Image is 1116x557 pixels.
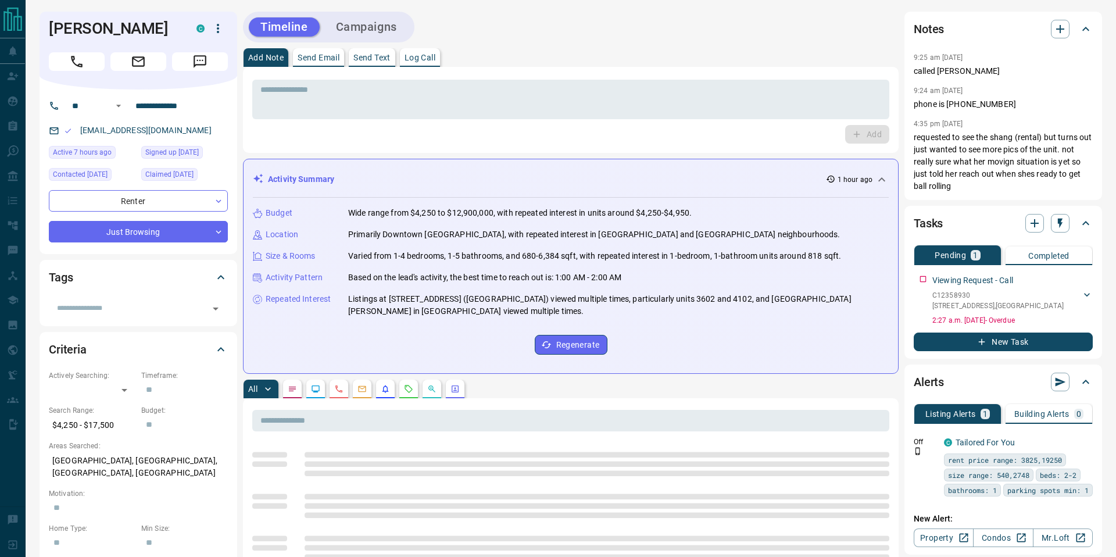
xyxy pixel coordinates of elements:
[973,251,978,259] p: 1
[1007,484,1089,496] span: parking spots min: 1
[141,146,228,162] div: Wed Jan 20 2021
[1028,252,1069,260] p: Completed
[427,384,437,394] svg: Opportunities
[80,126,212,135] a: [EMAIL_ADDRESS][DOMAIN_NAME]
[53,169,108,180] span: Contacted [DATE]
[49,370,135,381] p: Actively Searching:
[49,19,179,38] h1: [PERSON_NAME]
[935,251,966,259] p: Pending
[64,127,72,135] svg: Email Valid
[145,147,199,158] span: Signed up [DATE]
[266,272,323,284] p: Activity Pattern
[914,120,963,128] p: 4:35 pm [DATE]
[49,488,228,499] p: Motivation:
[983,410,988,418] p: 1
[948,469,1029,481] span: size range: 540,2748
[914,131,1093,192] p: requested to see the shang (rental) but turns out just wanted to see more pics of the unit. not r...
[248,53,284,62] p: Add Note
[141,370,228,381] p: Timeframe:
[956,438,1015,447] a: Tailored For You
[914,529,974,547] a: Property
[49,268,73,287] h2: Tags
[141,168,228,184] div: Wed Jan 20 2021
[208,301,224,317] button: Open
[948,454,1062,466] span: rent price range: 3825,19250
[53,147,112,158] span: Active 7 hours ago
[1033,529,1093,547] a: Mr.Loft
[334,384,344,394] svg: Calls
[348,207,692,219] p: Wide range from $4,250 to $12,900,000, with repeated interest in units around $4,250-$4,950.
[838,174,872,185] p: 1 hour ago
[381,384,390,394] svg: Listing Alerts
[49,146,135,162] div: Wed Oct 15 2025
[914,53,963,62] p: 9:25 am [DATE]
[49,523,135,534] p: Home Type:
[49,416,135,435] p: $4,250 - $17,500
[145,169,194,180] span: Claimed [DATE]
[249,17,320,37] button: Timeline
[348,272,621,284] p: Based on the lead's activity, the best time to reach out is: 1:00 AM - 2:00 AM
[172,52,228,71] span: Message
[288,384,297,394] svg: Notes
[914,513,1093,525] p: New Alert:
[348,250,841,262] p: Varied from 1-4 bedrooms, 1-5 bathrooms, and 680-6,384 sqft, with repeated interest in 1-bedroom,...
[348,293,889,317] p: Listings at [STREET_ADDRESS] ([GEOGRAPHIC_DATA]) viewed multiple times, particularly units 3602 a...
[914,209,1093,237] div: Tasks
[49,340,87,359] h2: Criteria
[49,221,228,242] div: Just Browsing
[535,335,607,355] button: Regenerate
[298,53,339,62] p: Send Email
[914,333,1093,351] button: New Task
[944,438,952,447] div: condos.ca
[49,168,135,184] div: Mon Feb 08 2021
[914,447,922,455] svg: Push Notification Only
[324,17,409,37] button: Campaigns
[196,24,205,33] div: condos.ca
[266,228,298,241] p: Location
[49,52,105,71] span: Call
[932,315,1093,326] p: 2:27 a.m. [DATE] - Overdue
[49,451,228,483] p: [GEOGRAPHIC_DATA], [GEOGRAPHIC_DATA], [GEOGRAPHIC_DATA], [GEOGRAPHIC_DATA]
[450,384,460,394] svg: Agent Actions
[49,190,228,212] div: Renter
[405,53,435,62] p: Log Call
[112,99,126,113] button: Open
[49,335,228,363] div: Criteria
[932,290,1064,301] p: C12358930
[266,250,316,262] p: Size & Rooms
[49,405,135,416] p: Search Range:
[253,169,889,190] div: Activity Summary1 hour ago
[914,214,943,233] h2: Tasks
[932,301,1064,311] p: [STREET_ADDRESS] , [GEOGRAPHIC_DATA]
[141,523,228,534] p: Min Size:
[925,410,976,418] p: Listing Alerts
[357,384,367,394] svg: Emails
[914,87,963,95] p: 9:24 am [DATE]
[914,15,1093,43] div: Notes
[348,228,840,241] p: Primarily Downtown [GEOGRAPHIC_DATA], with repeated interest in [GEOGRAPHIC_DATA] and [GEOGRAPHIC...
[266,293,331,305] p: Repeated Interest
[268,173,334,185] p: Activity Summary
[914,373,944,391] h2: Alerts
[1076,410,1081,418] p: 0
[914,368,1093,396] div: Alerts
[932,274,1013,287] p: Viewing Request - Call
[1014,410,1069,418] p: Building Alerts
[49,441,228,451] p: Areas Searched:
[914,20,944,38] h2: Notes
[914,65,1093,77] p: called [PERSON_NAME]
[49,263,228,291] div: Tags
[110,52,166,71] span: Email
[914,98,1093,110] p: phone is [PHONE_NUMBER]
[932,288,1093,313] div: C12358930[STREET_ADDRESS],[GEOGRAPHIC_DATA]
[404,384,413,394] svg: Requests
[311,384,320,394] svg: Lead Browsing Activity
[948,484,997,496] span: bathrooms: 1
[266,207,292,219] p: Budget
[973,529,1033,547] a: Condos
[141,405,228,416] p: Budget:
[353,53,391,62] p: Send Text
[914,437,937,447] p: Off
[248,385,257,393] p: All
[1040,469,1076,481] span: beds: 2-2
